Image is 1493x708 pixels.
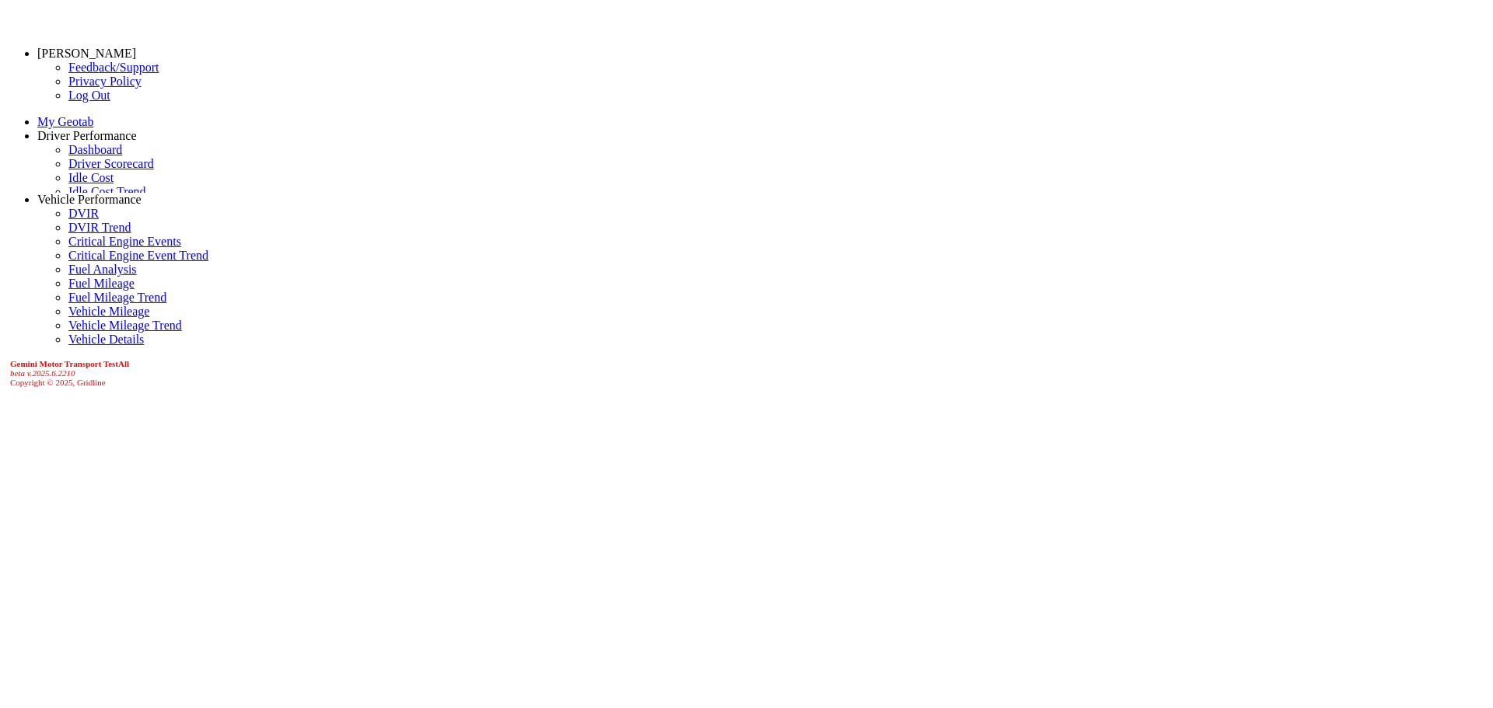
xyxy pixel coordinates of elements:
[68,157,154,170] a: Driver Scorecard
[68,75,142,88] a: Privacy Policy
[68,207,99,220] a: DVIR
[10,368,75,378] i: beta v.2025.6.2210
[68,319,182,332] a: Vehicle Mileage Trend
[68,185,146,198] a: Idle Cost Trend
[68,235,181,248] a: Critical Engine Events
[68,249,208,262] a: Critical Engine Event Trend
[68,305,149,318] a: Vehicle Mileage
[68,333,144,346] a: Vehicle Details
[68,89,110,102] a: Log Out
[68,263,137,276] a: Fuel Analysis
[37,193,142,206] a: Vehicle Performance
[68,143,122,156] a: Dashboard
[37,47,136,60] a: [PERSON_NAME]
[68,277,135,290] a: Fuel Mileage
[68,221,131,234] a: DVIR Trend
[10,359,129,368] b: Gemini Motor Transport TestAll
[37,115,93,128] a: My Geotab
[68,291,166,304] a: Fuel Mileage Trend
[68,61,159,74] a: Feedback/Support
[37,129,137,142] a: Driver Performance
[68,171,114,184] a: Idle Cost
[10,359,1487,387] div: Copyright © 2025, Gridline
